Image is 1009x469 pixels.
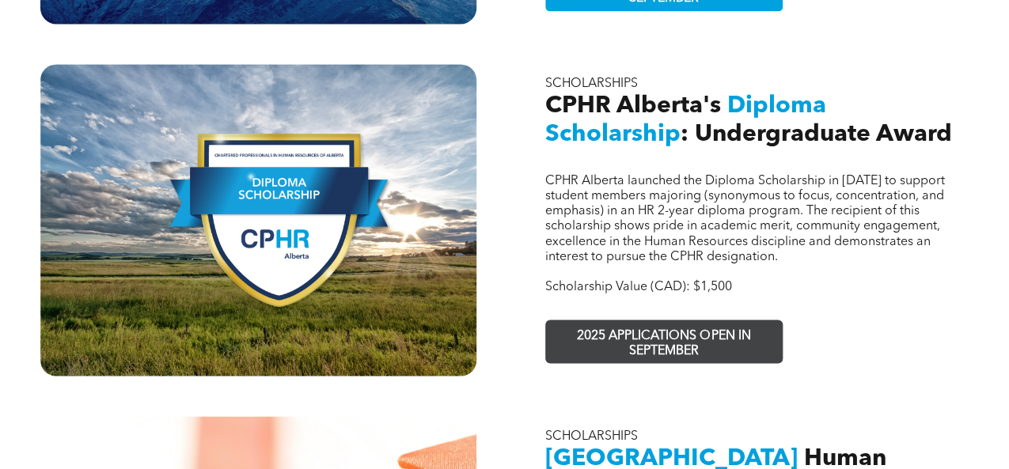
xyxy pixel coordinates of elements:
[545,175,945,263] span: CPHR Alberta launched the Diploma Scholarship in [DATE] to support student members majoring (syno...
[545,94,826,146] span: Diploma Scholarship
[548,320,780,366] span: 2025 APPLICATIONS OPEN IN SEPTEMBER
[545,320,783,363] a: 2025 APPLICATIONS OPEN IN SEPTEMBER
[681,123,952,146] span: : Undergraduate Award
[545,78,638,90] span: SCHOLARSHIPS
[545,280,732,293] span: Scholarship Value (CAD): $1,500
[545,429,638,442] span: SCHOLARSHIPS
[545,94,721,118] span: CPHR Alberta's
